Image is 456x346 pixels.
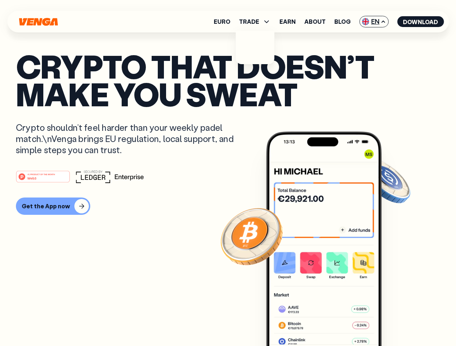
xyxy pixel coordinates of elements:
img: flag-uk [362,18,369,25]
span: TRADE [239,19,259,25]
a: Get the App now [16,198,440,215]
a: Blog [334,19,351,25]
a: Earn [279,19,296,25]
tspan: #1 PRODUCT OF THE MONTH [27,173,55,175]
svg: Home [18,18,58,26]
tspan: Web3 [27,176,36,180]
span: TRADE [239,17,271,26]
a: Euro [214,19,230,25]
span: EN [359,16,388,27]
img: Bitcoin [219,204,284,269]
p: Crypto shouldn’t feel harder than your weekly padel match.\nVenga brings EU regulation, local sup... [16,122,244,156]
a: About [304,19,326,25]
button: Get the App now [16,198,90,215]
div: Get the App now [22,203,70,210]
img: USDC coin [360,155,412,207]
button: Download [397,16,444,27]
p: Crypto that doesn’t make you sweat [16,52,440,107]
a: #1 PRODUCT OF THE MONTHWeb3 [16,175,70,184]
